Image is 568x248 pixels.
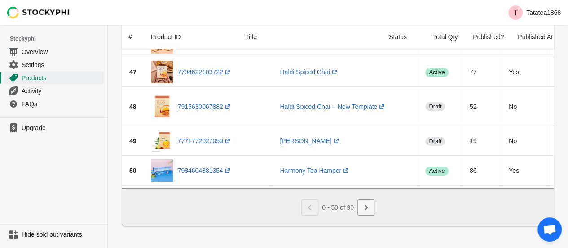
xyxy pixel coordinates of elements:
a: 7915630067882(opens a new window) [178,103,232,110]
a: Hide sold out variants [4,228,104,241]
td: No [502,87,547,126]
a: Harmony Tea Hamper(opens a new window) [280,167,350,174]
span: 50 [129,167,136,174]
div: Status [382,25,426,49]
a: 7771772027050(opens a new window) [178,137,232,144]
span: Upgrade [22,123,102,132]
p: Tatatea1868 [526,9,561,16]
span: Products [22,73,102,82]
a: Haldi Spiced Chai -- New Template(opens a new window) [280,103,386,110]
span: draft [425,137,445,146]
a: [PERSON_NAME](opens a new window) [280,137,340,144]
span: FAQs [22,99,102,108]
button: Next [357,199,374,216]
span: Activity [22,86,102,95]
div: Open chat [537,217,562,242]
div: Total Qty [426,25,466,49]
span: draft [425,102,445,111]
td: 77 [462,57,502,87]
span: Stockyphi [10,34,107,43]
div: # [128,32,133,41]
nav: Pagination [301,196,374,216]
a: Settings [4,58,104,71]
td: Yes [502,57,547,87]
img: Image01_e13ecb39-7511-4582-8fc0-d4b3274c681b.webp [151,61,173,83]
div: Published? [466,25,511,49]
span: 47 [129,68,136,76]
span: Hide sold out variants [22,230,102,239]
span: active [425,167,448,176]
img: Stockyphi [7,7,70,18]
td: 52 [462,87,502,126]
a: Activity [4,84,104,97]
span: 49 [129,137,136,144]
span: 48 [129,103,136,110]
a: 7984604381354(opens a new window) [178,167,232,174]
a: Upgrade [4,122,104,134]
td: Yes [502,156,547,185]
text: T [513,9,518,17]
div: Title [238,25,382,49]
td: 19 [462,126,502,156]
span: Settings [22,60,102,69]
a: Haldi Spiced Chai(opens a new window) [280,68,339,76]
a: Products [4,71,104,84]
img: HaldiSpicedchai_Buy_Box01.jpg [151,90,173,122]
a: 7794622103722(opens a new window) [178,68,232,76]
span: Overview [22,47,102,56]
td: No [502,126,547,156]
a: FAQs [4,97,104,110]
a: Overview [4,45,104,58]
img: 26.jpg [151,130,173,152]
td: 86 [462,156,502,185]
span: 0 - 50 of 90 [322,204,354,211]
div: Product ID [144,25,238,49]
span: active [425,68,448,77]
span: Avatar with initials T [508,5,523,20]
button: Avatar with initials TTatatea1868 [505,4,564,22]
img: Image01_afe0cf93-9dcd-49a1-9819-3c25fb9f36bc.webp [151,159,173,182]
